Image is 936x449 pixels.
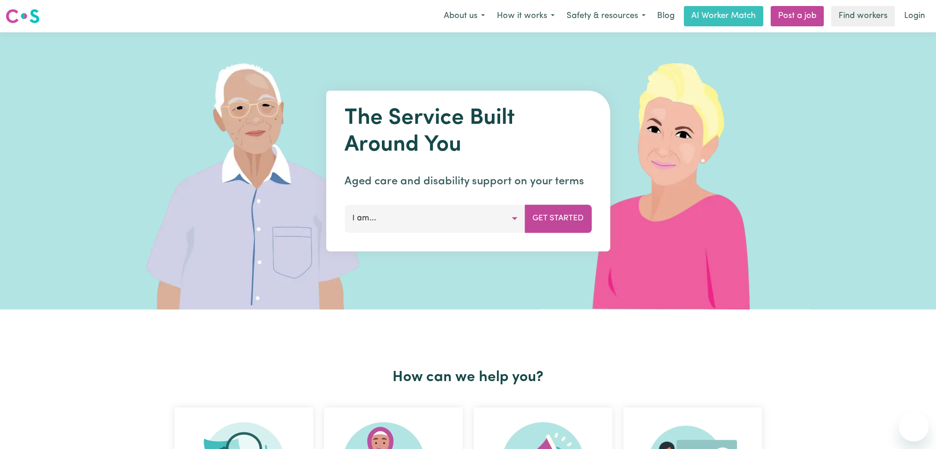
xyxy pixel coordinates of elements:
[438,6,491,26] button: About us
[899,412,929,442] iframe: Button to launch messaging window
[561,6,652,26] button: Safety & resources
[6,8,40,24] img: Careseekers logo
[899,6,930,26] a: Login
[344,173,592,190] p: Aged care and disability support on your terms
[344,205,525,232] button: I am...
[344,105,592,158] h1: The Service Built Around You
[831,6,895,26] a: Find workers
[169,369,767,386] h2: How can we help you?
[771,6,824,26] a: Post a job
[491,6,561,26] button: How it works
[525,205,592,232] button: Get Started
[684,6,763,26] a: AI Worker Match
[6,6,40,27] a: Careseekers logo
[652,6,680,26] a: Blog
